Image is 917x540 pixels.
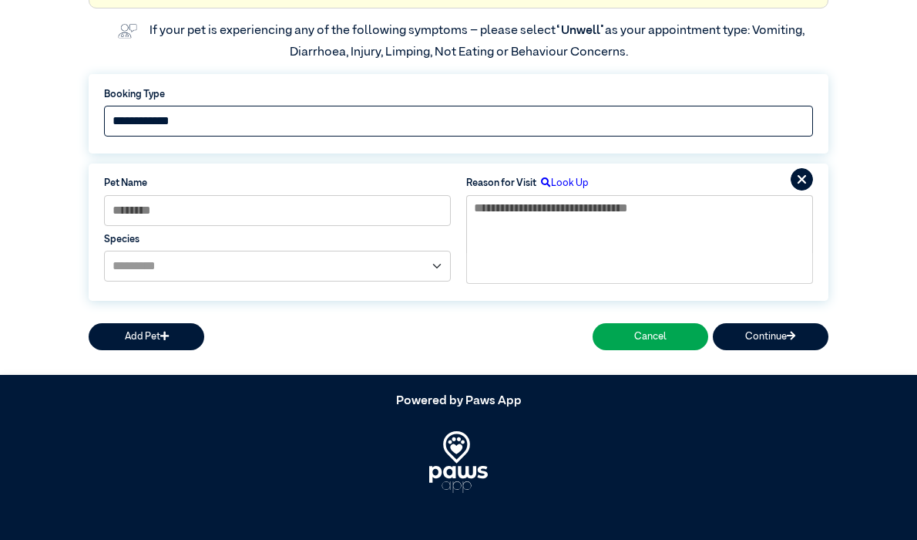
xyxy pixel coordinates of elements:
label: Pet Name [104,176,451,191]
h5: Powered by Paws App [89,394,828,409]
img: vet [113,19,142,43]
button: Continue [713,323,828,350]
button: Add Pet [89,323,204,350]
label: Look Up [536,176,589,191]
img: PawsApp [429,431,489,493]
label: Booking Type [104,87,813,102]
button: Cancel [593,323,708,350]
label: If your pet is experiencing any of the following symptoms – please select as your appointment typ... [149,25,807,59]
span: “Unwell” [556,25,605,37]
label: Species [104,232,451,247]
label: Reason for Visit [466,176,536,191]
